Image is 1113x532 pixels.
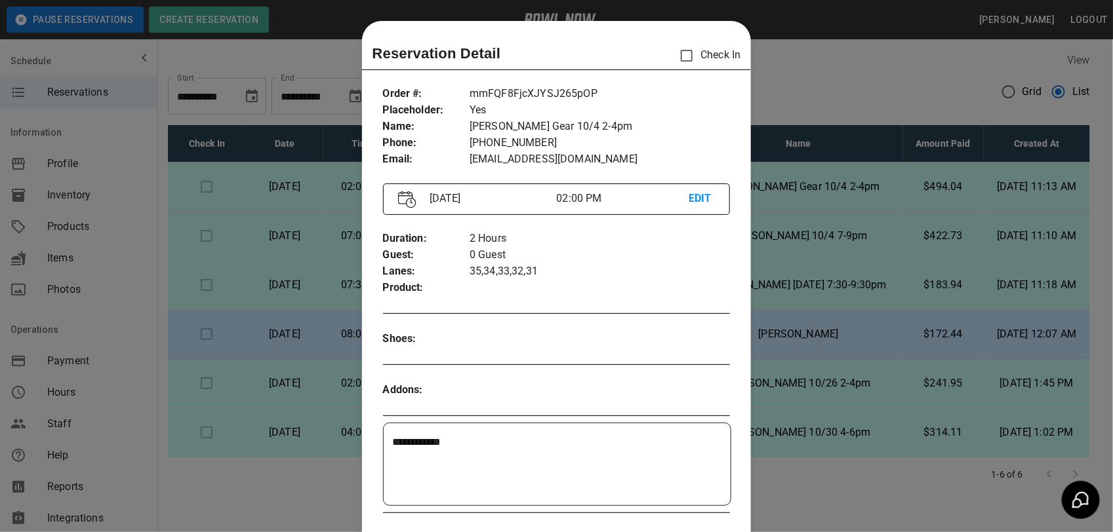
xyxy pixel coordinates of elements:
[383,119,470,135] p: Name :
[424,191,557,206] p: [DATE]
[383,151,470,168] p: Email :
[470,247,730,263] p: 0 Guest
[470,86,730,102] p: mmFQF8FjcXJYSJ265pOP
[556,191,689,206] p: 02:00 PM
[673,42,740,69] p: Check In
[470,119,730,135] p: [PERSON_NAME] Gear 10/4 2-4pm
[383,263,470,280] p: Lanes :
[470,263,730,280] p: 35,34,33,32,31
[470,231,730,247] p: 2 Hours
[383,280,470,296] p: Product :
[383,102,470,119] p: Placeholder :
[689,191,715,207] p: EDIT
[383,231,470,247] p: Duration :
[383,86,470,102] p: Order # :
[383,135,470,151] p: Phone :
[470,102,730,119] p: Yes
[383,331,470,347] p: Shoes :
[398,191,416,208] img: Vector
[383,247,470,263] p: Guest :
[383,382,470,398] p: Addons :
[470,151,730,168] p: [EMAIL_ADDRESS][DOMAIN_NAME]
[470,135,730,151] p: [PHONE_NUMBER]
[373,43,501,64] p: Reservation Detail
